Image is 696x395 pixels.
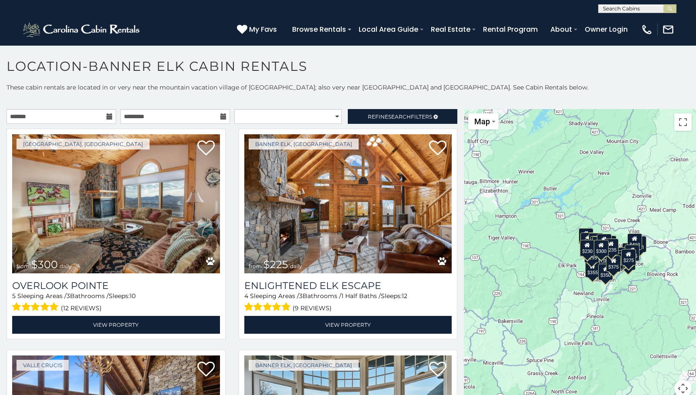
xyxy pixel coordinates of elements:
a: Overlook Pointe from $300 daily [12,134,220,273]
a: My Favs [237,24,279,35]
span: Map [474,117,490,126]
span: 3 [67,292,70,300]
div: $1,095 [595,249,613,266]
span: Search [388,113,411,120]
a: Valle Crucis [17,360,69,371]
img: Overlook Pointe [12,134,220,273]
a: Add to favorites [429,139,446,158]
a: Enlightened Elk Escape from $225 daily [244,134,452,273]
span: from [249,263,262,269]
span: 10 [130,292,136,300]
a: Browse Rentals [288,22,350,37]
a: View Property [12,316,220,334]
button: Change map style [468,113,499,129]
div: $230 [580,239,595,256]
div: Sleeping Areas / Bathrooms / Sleeps: [12,292,220,314]
a: Enlightened Elk Escape [244,280,452,292]
div: $295 [584,246,599,262]
img: phone-regular-white.png [641,23,653,36]
span: (12 reviews) [61,302,102,314]
div: $375 [606,256,621,272]
span: 5 [12,292,16,300]
div: $535 [589,232,604,249]
div: $305 [579,240,594,256]
a: Banner Elk, [GEOGRAPHIC_DATA] [249,139,359,149]
span: Refine Filters [368,113,432,120]
div: $485 [625,244,639,261]
a: Local Area Guide [354,22,423,37]
span: daily [290,263,302,269]
span: (9 reviews) [293,302,332,314]
div: $275 [621,249,636,265]
a: About [546,22,576,37]
button: Toggle fullscreen view [674,113,692,131]
div: $410 [627,233,642,250]
div: $265 [621,254,636,270]
div: $300 [594,239,609,256]
div: $350 [598,263,613,280]
span: 1 Half Baths / [341,292,381,300]
img: mail-regular-white.png [662,23,674,36]
a: Rental Program [479,22,542,37]
a: Add to favorites [197,361,215,379]
span: daily [60,263,72,269]
div: $235 [604,238,619,255]
img: White-1-2.png [22,21,142,38]
span: 3 [299,292,303,300]
a: Add to favorites [197,139,215,158]
a: Real Estate [426,22,475,37]
div: $355 [585,261,600,278]
a: Owner Login [580,22,632,37]
div: Sleeping Areas / Bathrooms / Sleeps: [244,292,452,314]
div: $720 [579,228,593,245]
div: $290 [580,232,595,249]
a: Overlook Pointe [12,280,220,292]
img: Enlightened Elk Escape [244,134,452,273]
span: $300 [31,258,58,271]
span: My Favs [249,24,277,35]
a: RefineSearchFilters [348,109,457,124]
a: Add to favorites [429,361,446,379]
span: $225 [263,258,288,271]
div: $430 [597,233,612,250]
a: [GEOGRAPHIC_DATA], [GEOGRAPHIC_DATA] [17,139,150,149]
a: Banner Elk, [GEOGRAPHIC_DATA] [249,360,359,371]
a: View Property [244,316,452,334]
span: 4 [244,292,248,300]
span: from [17,263,30,269]
span: 12 [402,292,407,300]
